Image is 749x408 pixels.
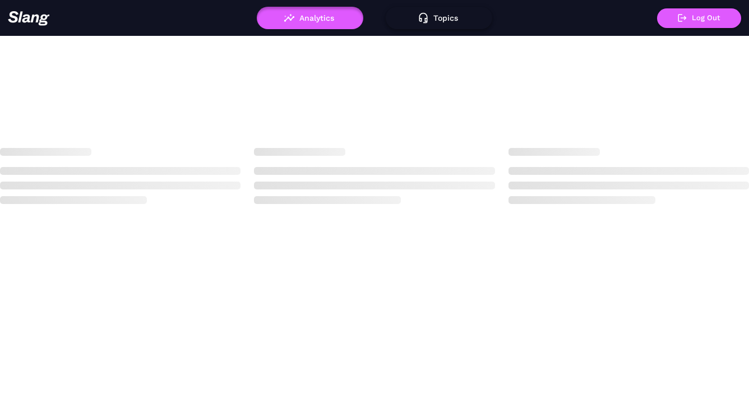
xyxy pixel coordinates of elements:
[657,8,741,28] button: Log Out
[257,7,363,29] button: Analytics
[257,13,363,21] a: Analytics
[8,11,50,26] img: 623511267c55cb56e2f2a487_logo2.png
[386,7,492,29] button: Topics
